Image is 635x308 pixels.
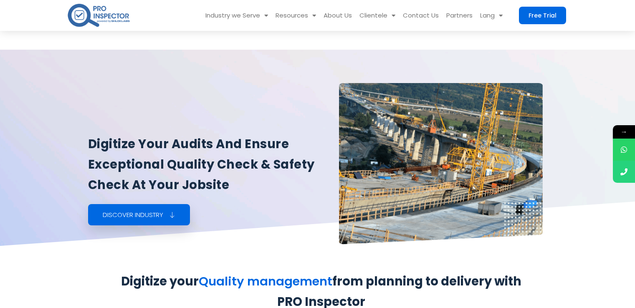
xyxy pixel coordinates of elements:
[67,2,131,28] img: pro-inspector-logo
[103,212,163,218] span: Discover Industry
[88,134,335,196] h1: Digitize your audits and ensure exceptional quality check & safety check at your jobsite
[199,273,332,290] a: Quality management
[339,83,543,244] img: constructionandrealestate-banner
[88,204,190,225] a: Discover Industry
[529,13,557,18] span: Free Trial
[613,125,635,139] span: →
[519,7,566,24] a: Free Trial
